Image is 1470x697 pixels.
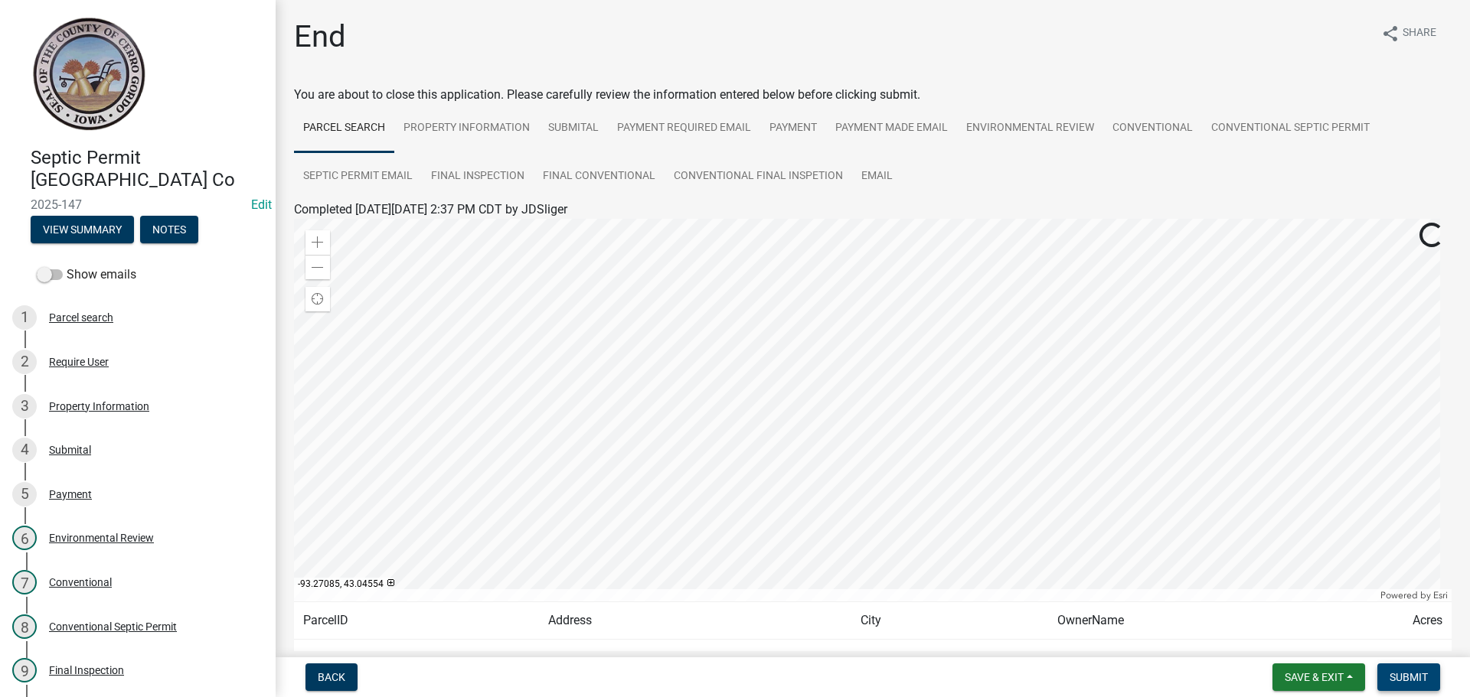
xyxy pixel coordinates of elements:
a: Submital [539,104,608,153]
wm-modal-confirm: Summary [31,224,134,236]
wm-modal-confirm: Notes [140,224,198,236]
a: Final Inspection [422,152,534,201]
td: [PERSON_NAME] [1048,640,1315,677]
div: 4 [12,438,37,462]
div: Conventional [49,577,112,588]
a: Environmental Review [957,104,1103,153]
wm-modal-confirm: Edit Application Number [251,197,272,212]
div: Parcel search [49,312,113,323]
div: Submital [49,445,91,455]
img: Cerro Gordo County, Iowa [31,16,146,131]
a: Payment Required Email [608,104,760,153]
button: shareShare [1369,18,1449,48]
span: Share [1403,24,1436,43]
td: 86.510 [1316,640,1452,677]
a: Property Information [394,104,539,153]
div: Payment [49,489,92,500]
span: 2025-147 [31,197,245,212]
div: Final Inspection [49,665,124,676]
div: 3 [12,394,37,419]
span: Back [318,671,345,683]
div: 9 [12,658,37,682]
div: Find my location [305,287,330,311]
a: Conventional Septic Permit [1202,104,1379,153]
td: ParcelID [294,602,539,640]
a: Parcel search [294,104,394,153]
i: share [1381,24,1400,43]
a: Email [852,152,902,201]
h1: End [294,18,346,55]
td: ROCKWELL [851,640,1048,677]
div: 8 [12,614,37,639]
a: Edit [251,197,272,212]
h4: Septic Permit [GEOGRAPHIC_DATA] Co [31,147,263,191]
a: Conventional Final Inspetion [665,152,852,201]
div: Zoom out [305,255,330,279]
button: Save & Exit [1272,663,1365,691]
div: Require User [49,357,109,367]
span: Submit [1390,671,1428,683]
button: Submit [1377,663,1440,691]
div: Conventional Septic Permit [49,621,177,632]
a: Esri [1433,590,1448,601]
div: Property Information [49,401,149,412]
button: Notes [140,216,198,243]
button: View Summary [31,216,134,243]
a: Final Conventional [534,152,665,201]
div: Environmental Review [49,533,154,543]
td: OwnerName [1048,602,1315,640]
a: Conventional [1103,104,1202,153]
td: Acres [1316,602,1452,640]
div: 7 [12,570,37,594]
button: Back [305,663,358,691]
div: Zoom in [305,230,330,255]
div: 5 [12,482,37,506]
div: 1 [12,305,37,330]
div: 2 [12,350,37,374]
td: City [851,602,1048,640]
a: Septic Permit Email [294,152,422,201]
div: 6 [12,526,37,550]
td: 101420000600 [294,640,539,677]
a: Payment [760,104,826,153]
td: Address [539,602,851,640]
div: Powered by [1377,589,1452,601]
span: Save & Exit [1285,671,1344,683]
span: Completed [DATE][DATE] 2:37 PM CDT by JDSliger [294,202,567,217]
label: Show emails [37,265,136,284]
a: Payment Made Email [826,104,957,153]
td: [STREET_ADDRESS] [539,640,851,677]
